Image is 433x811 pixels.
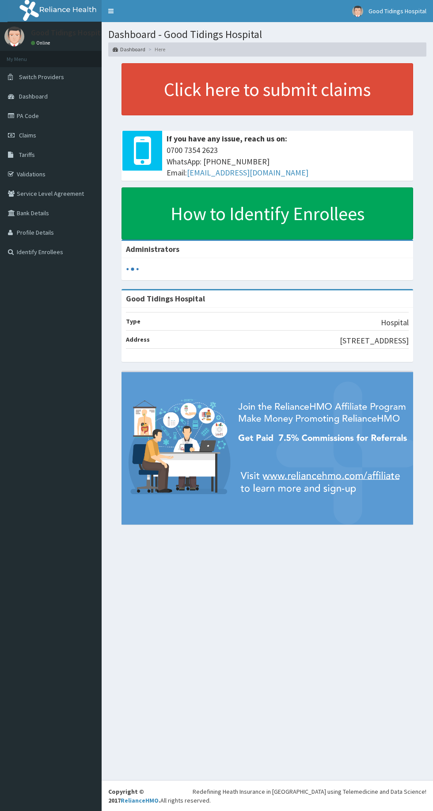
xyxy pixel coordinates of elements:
span: Tariffs [19,151,35,159]
span: Good Tidings Hospital [368,7,426,15]
img: User Image [352,6,363,17]
b: Type [126,317,141,325]
span: Dashboard [19,92,48,100]
a: Online [31,40,52,46]
a: [EMAIL_ADDRESS][DOMAIN_NAME] [187,168,308,178]
svg: audio-loading [126,263,139,276]
a: How to Identify Enrollees [122,187,413,240]
p: Hospital [381,317,409,328]
strong: Good Tidings Hospital [126,293,205,304]
a: RelianceHMO [121,796,159,804]
img: User Image [4,27,24,46]
a: Dashboard [113,46,145,53]
img: provider-team-banner.png [122,372,413,525]
p: [STREET_ADDRESS] [340,335,409,346]
a: Click here to submit claims [122,63,413,115]
strong: Copyright © 2017 . [108,788,160,804]
div: Redefining Heath Insurance in [GEOGRAPHIC_DATA] using Telemedicine and Data Science! [193,787,426,796]
span: 0700 7354 2623 WhatsApp: [PHONE_NUMBER] Email: [167,145,409,179]
p: Good Tidings Hospital [31,29,107,37]
b: If you have any issue, reach us on: [167,133,287,144]
h1: Dashboard - Good Tidings Hospital [108,29,426,40]
b: Address [126,335,150,343]
span: Switch Providers [19,73,64,81]
li: Here [146,46,165,53]
span: Claims [19,131,36,139]
b: Administrators [126,244,179,254]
